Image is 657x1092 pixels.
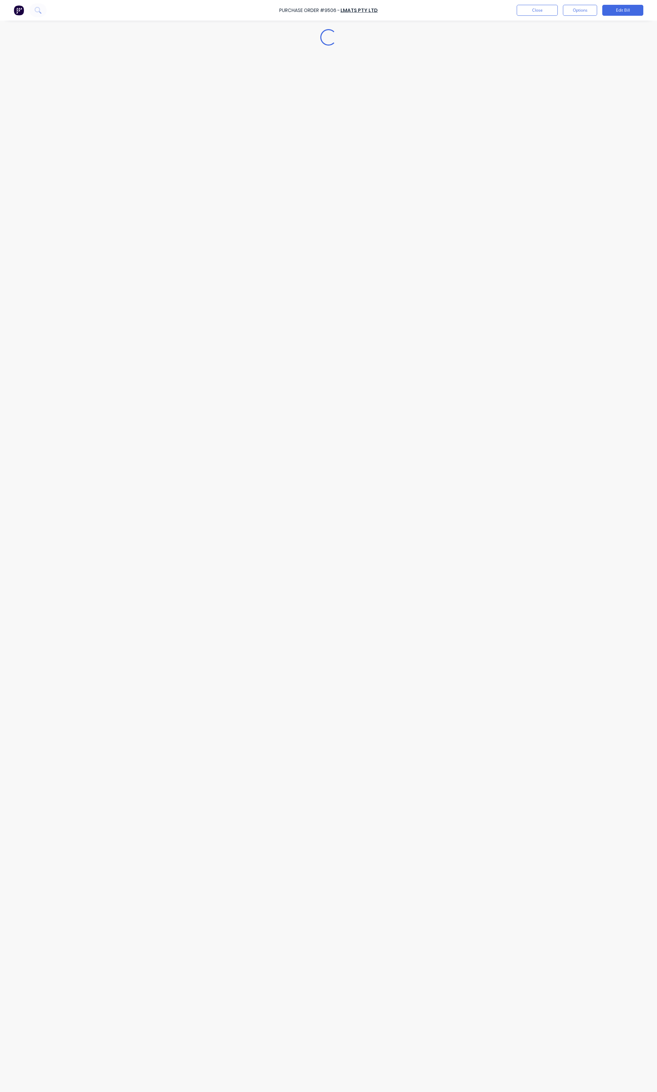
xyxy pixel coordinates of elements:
button: Options [563,5,597,16]
button: Close [517,5,558,16]
button: Edit Bill [602,5,643,16]
a: LMATS PTY LTD [340,7,378,14]
img: Factory [14,5,24,15]
div: Purchase Order #9506 - [279,7,340,14]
